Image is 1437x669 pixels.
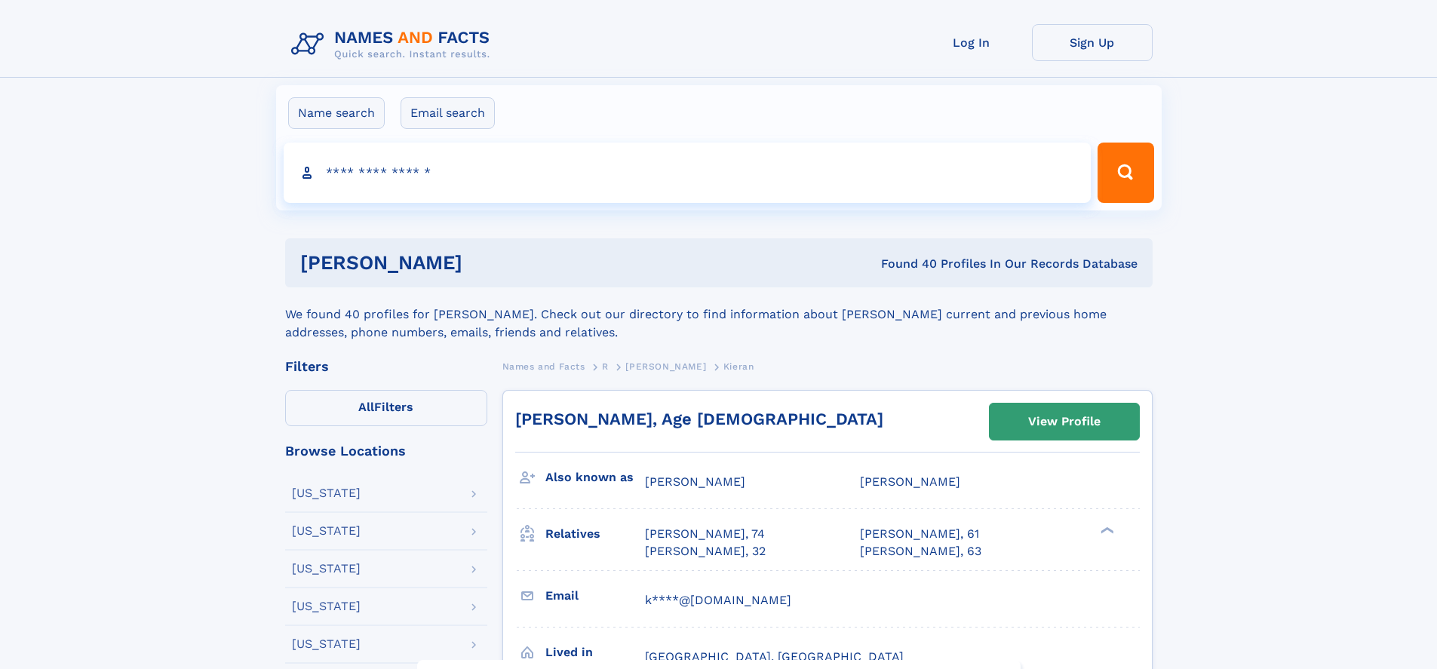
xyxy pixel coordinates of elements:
[602,361,609,372] span: R
[288,97,385,129] label: Name search
[300,253,672,272] h1: [PERSON_NAME]
[645,543,766,560] a: [PERSON_NAME], 32
[1032,24,1153,61] a: Sign Up
[625,357,706,376] a: [PERSON_NAME]
[515,410,883,428] a: [PERSON_NAME], Age [DEMOGRAPHIC_DATA]
[285,287,1153,342] div: We found 40 profiles for [PERSON_NAME]. Check out our directory to find information about [PERSON...
[545,465,645,490] h3: Also known as
[292,638,361,650] div: [US_STATE]
[292,563,361,575] div: [US_STATE]
[545,640,645,665] h3: Lived in
[645,474,745,489] span: [PERSON_NAME]
[285,390,487,426] label: Filters
[545,583,645,609] h3: Email
[671,256,1138,272] div: Found 40 Profiles In Our Records Database
[645,526,765,542] a: [PERSON_NAME], 74
[292,487,361,499] div: [US_STATE]
[602,357,609,376] a: R
[1028,404,1101,439] div: View Profile
[860,526,979,542] a: [PERSON_NAME], 61
[1098,143,1153,203] button: Search Button
[292,600,361,612] div: [US_STATE]
[358,400,374,414] span: All
[911,24,1032,61] a: Log In
[723,361,754,372] span: Kieran
[285,444,487,458] div: Browse Locations
[1097,526,1115,536] div: ❯
[285,360,487,373] div: Filters
[401,97,495,129] label: Email search
[625,361,706,372] span: [PERSON_NAME]
[292,525,361,537] div: [US_STATE]
[860,543,981,560] a: [PERSON_NAME], 63
[285,24,502,65] img: Logo Names and Facts
[545,521,645,547] h3: Relatives
[284,143,1092,203] input: search input
[990,404,1139,440] a: View Profile
[502,357,585,376] a: Names and Facts
[860,474,960,489] span: [PERSON_NAME]
[645,649,904,664] span: [GEOGRAPHIC_DATA], [GEOGRAPHIC_DATA]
